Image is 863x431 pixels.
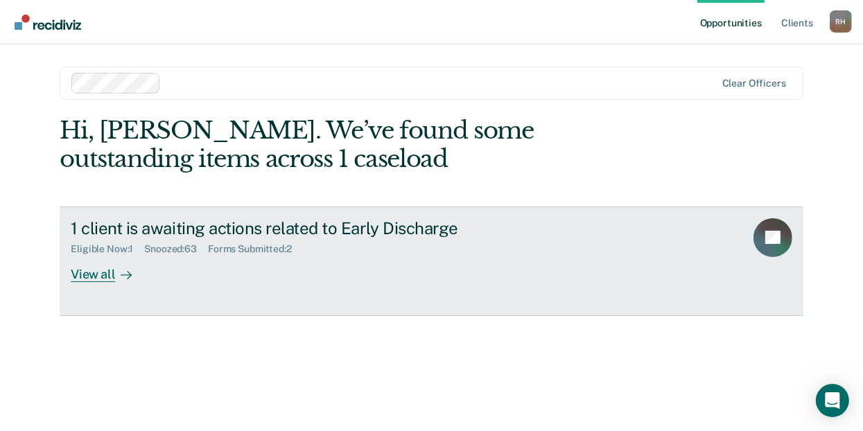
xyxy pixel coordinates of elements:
img: Recidiviz [15,15,81,30]
button: Profile dropdown button [830,10,852,33]
div: View all [71,255,148,282]
div: Open Intercom Messenger [816,384,849,417]
div: Snoozed : 63 [144,243,208,255]
div: Hi, [PERSON_NAME]. We’ve found some outstanding items across 1 caseload [60,116,654,173]
a: 1 client is awaiting actions related to Early DischargeEligible Now:1Snoozed:63Forms Submitted:2V... [60,206,803,316]
div: R H [830,10,852,33]
div: Eligible Now : 1 [71,243,144,255]
div: 1 client is awaiting actions related to Early Discharge [71,218,557,238]
div: Forms Submitted : 2 [208,243,303,255]
div: Clear officers [722,78,786,89]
